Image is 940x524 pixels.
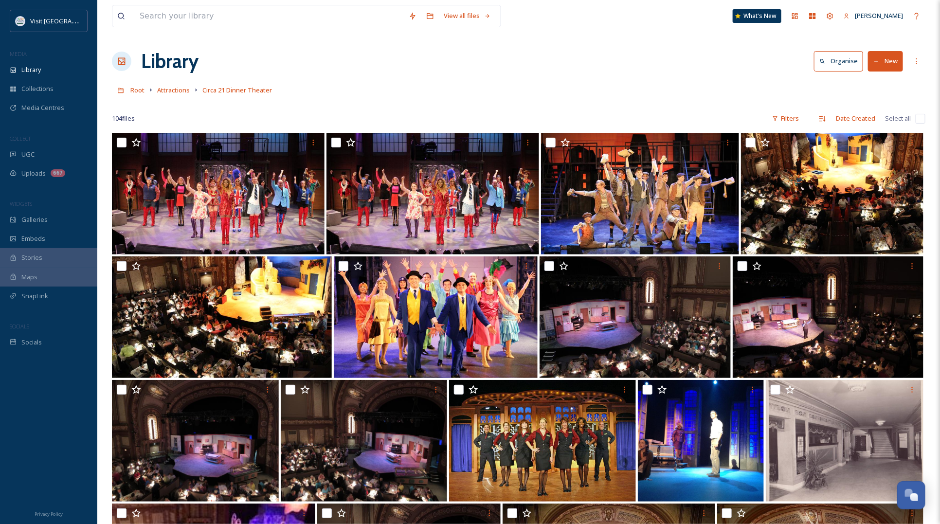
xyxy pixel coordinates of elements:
img: historic Theatre pic BW.JPG [766,380,923,502]
a: Library [141,47,199,76]
span: SOCIALS [10,323,29,330]
span: Maps [21,272,37,282]
div: Filters [767,109,804,128]
span: Embeds [21,234,45,243]
a: Privacy Policy [35,507,63,519]
span: Circa 21 Dinner Theater [202,86,272,94]
a: Root [130,84,145,96]
span: [PERSON_NAME] [855,11,903,20]
img: IMG_6085.JPG [326,133,539,254]
button: Organise [814,51,863,71]
img: IMG_0468-copy.jpg [638,380,764,502]
input: Search your library [135,5,404,27]
span: Root [130,86,145,94]
span: Visit [GEOGRAPHIC_DATA] [30,16,106,25]
span: Media Centres [21,103,64,112]
a: [PERSON_NAME] [839,6,908,25]
div: Date Created [831,109,880,128]
a: What's New [733,9,781,23]
img: kinky boots at circa group.JPG [112,133,325,254]
img: IMG_1678.JPG [741,133,923,254]
span: WIDGETS [10,200,32,207]
img: IMG_0685.JPG [281,380,448,502]
a: Organise [814,51,868,71]
img: IMG_0700.JPG [733,256,924,378]
span: Collections [21,84,54,93]
span: Select all [885,114,911,123]
img: IMG_2476.JPG [541,133,740,254]
a: Attractions [157,84,190,96]
img: IMG_1675.JPG [112,256,332,378]
span: 104 file s [112,114,135,123]
span: COLLECT [10,135,31,142]
button: Open Chat [897,481,925,509]
span: Privacy Policy [35,511,63,517]
span: Library [21,65,41,74]
button: New [868,51,903,71]
img: QCCVB_VISIT_vert_logo_4c_tagline_122019.svg [16,16,25,26]
span: Uploads [21,169,46,178]
div: 667 [51,169,65,177]
span: Attractions [157,86,190,94]
img: IMG_0687.JPG [112,380,279,502]
span: UGC [21,150,35,159]
span: SnapLink [21,291,48,301]
span: Galleries [21,215,48,224]
span: Socials [21,338,42,347]
span: MEDIA [10,50,27,57]
img: IMG_4886.JPG [334,256,538,378]
span: Stories [21,253,42,262]
img: circa 093_edited-1.jpg [449,380,636,502]
a: Circa 21 Dinner Theater [202,84,272,96]
a: View all files [439,6,496,25]
img: IMG_0693.JPG [540,256,731,378]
